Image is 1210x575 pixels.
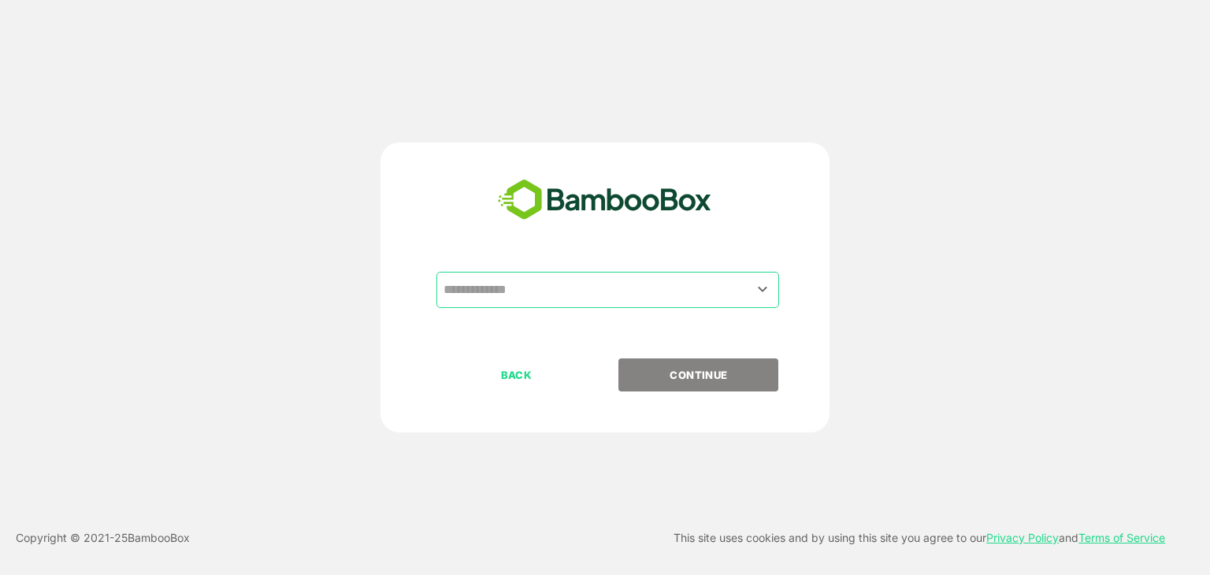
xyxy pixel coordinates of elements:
a: Privacy Policy [986,531,1059,544]
p: This site uses cookies and by using this site you agree to our and [674,529,1165,547]
a: Terms of Service [1078,531,1165,544]
img: bamboobox [489,174,720,226]
p: BACK [438,366,596,384]
button: BACK [436,358,596,391]
p: CONTINUE [620,366,778,384]
button: CONTINUE [618,358,778,391]
p: Copyright © 2021- 25 BambooBox [16,529,190,547]
button: Open [752,279,774,300]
